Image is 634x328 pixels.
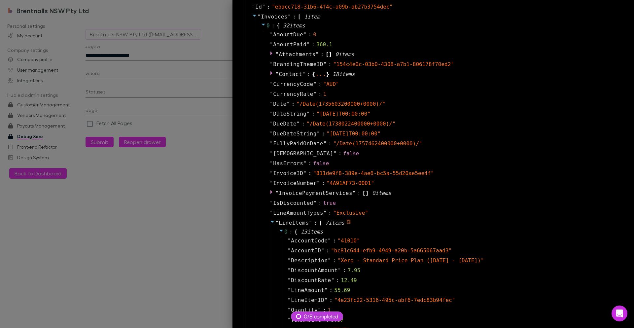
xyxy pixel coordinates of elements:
[270,111,273,117] span: "
[323,199,336,207] div: true
[334,297,455,303] span: " 4e23fc22-5316-495c-abf6-7edc83b94fec "
[288,287,291,293] span: "
[323,306,326,314] span: :
[323,140,327,147] span: "
[328,237,331,244] span: "
[328,257,331,264] span: "
[273,110,306,118] span: DateString
[324,297,328,303] span: "
[314,219,317,227] span: :
[324,287,328,293] span: "
[333,210,368,216] span: " Exclusive "
[301,120,305,128] span: :
[313,200,317,206] span: "
[301,229,323,235] span: 13 item s
[312,70,315,78] span: {
[267,3,270,11] span: :
[273,31,303,39] span: AmountDue
[273,169,303,177] span: InvoiceID
[291,296,324,304] span: LineItemID
[266,22,270,29] span: 0
[275,190,279,196] span: "
[271,22,275,30] span: :
[298,13,301,21] span: [
[288,257,291,264] span: "
[273,90,313,98] span: CurrencyRate
[323,81,339,87] span: " AUD "
[317,130,320,137] span: "
[273,80,313,88] span: CurrencyCode
[291,257,328,265] span: Description
[270,121,273,127] span: "
[337,257,484,264] span: " Xero - Standard Price Plan ([DATE] - [DATE]) "
[319,219,322,227] span: [
[262,4,265,10] span: "
[270,130,273,137] span: "
[323,61,327,67] span: "
[334,150,337,157] span: "
[348,267,361,274] div: 7.95
[318,199,322,207] span: :
[287,101,290,107] span: "
[270,150,273,157] span: "
[270,41,273,48] span: "
[331,247,452,254] span: " bc81c644-efb9-4949-a20b-5a665067aad3 "
[333,71,355,77] span: 18 item s
[270,180,273,186] span: "
[612,306,627,321] div: Open Intercom Messenger
[273,130,317,138] span: DueDateString
[273,150,333,158] span: [DEMOGRAPHIC_DATA]
[273,199,313,207] span: IsDiscounted
[273,60,323,68] span: BrandingThemeID
[362,189,366,197] span: [
[303,170,306,176] span: "
[273,120,297,128] span: DueDate
[326,70,330,78] span: }
[333,61,454,67] span: " 154c4e0c-03b0-4308-a7b1-806178f70ed2 "
[322,179,325,187] span: :
[273,140,323,148] span: FullyPaidOnDate
[273,209,323,217] span: LineAmountTypes
[296,101,385,107] span: " /Date(1735603200000+0000)/ "
[308,31,311,39] span: :
[306,41,310,48] span: "
[270,170,273,176] span: "
[316,111,370,117] span: " [DATE]T00:00:00 "
[309,220,312,226] span: "
[333,140,422,147] span: " /Date(1757462400000+0000)/ "
[292,100,295,108] span: :
[346,219,352,227] span: Copy to clipboard
[303,31,306,38] span: "
[327,130,381,137] span: " [DATE]T00:00:00 "
[325,220,344,226] span: 7 item s
[372,190,391,196] span: 0 item s
[328,140,332,148] span: :
[252,4,255,10] span: "
[316,41,332,49] div: 360.1
[316,51,319,57] span: "
[321,51,324,58] span: :
[308,160,311,167] span: :
[333,237,336,245] span: :
[306,111,310,117] span: "
[321,247,324,254] span: "
[291,286,324,294] span: LineAmount
[313,160,329,167] div: false
[312,110,315,118] span: :
[270,31,273,38] span: "
[328,306,331,314] div: 1
[294,228,298,236] span: {
[317,180,320,186] span: "
[329,51,332,58] span: ]
[276,22,280,30] span: {
[312,41,315,49] span: :
[352,190,356,196] span: "
[330,296,333,304] span: :
[270,81,273,87] span: "
[327,180,374,186] span: " 4A91AF73-0001 "
[338,150,342,158] span: :
[313,170,434,176] span: " 811de9f8-389e-4ae6-bc5a-55d20ae5ee4f "
[343,150,359,158] div: false
[293,13,296,21] span: :
[270,140,273,147] span: "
